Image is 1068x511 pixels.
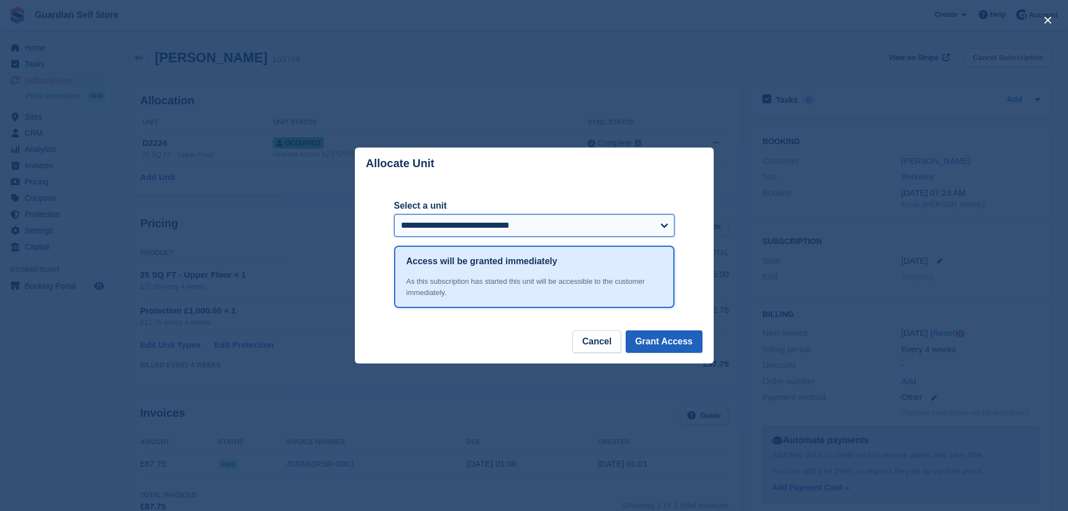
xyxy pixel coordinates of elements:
[1039,11,1057,29] button: close
[406,276,662,298] div: As this subscription has started this unit will be accessible to the customer immediately.
[626,330,702,353] button: Grant Access
[394,199,674,213] label: Select a unit
[572,330,621,353] button: Cancel
[366,157,434,170] p: Allocate Unit
[406,255,557,268] h1: Access will be granted immediately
